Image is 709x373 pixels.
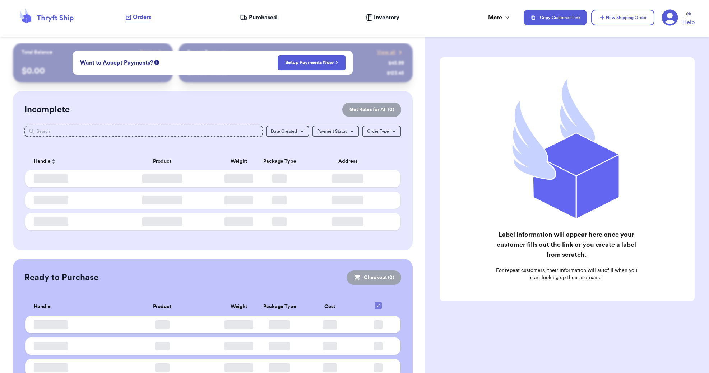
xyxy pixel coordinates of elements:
a: Help [682,12,695,27]
span: Purchased [249,13,277,22]
button: Copy Customer Link [524,10,587,25]
button: Payment Status [312,126,359,137]
span: View all [377,49,395,56]
th: Package Type [259,153,299,170]
span: Order Type [367,129,389,133]
span: Inventory [374,13,399,22]
div: More [488,13,511,22]
span: Payment Status [317,129,347,133]
a: Inventory [366,13,399,22]
th: Product [106,153,219,170]
h2: Label information will appear here once your customer fills out the link or you create a label fr... [494,230,639,260]
th: Address [300,153,400,170]
th: Cost [300,298,360,316]
a: Setup Payments Now [285,59,338,66]
th: Product [106,298,219,316]
button: Sort ascending [51,157,56,166]
button: Setup Payments Now [278,55,346,70]
th: Weight [219,153,259,170]
th: Weight [219,298,259,316]
p: Recent Payments [187,49,227,56]
span: Payout [140,49,156,56]
input: Search [24,126,263,137]
span: Handle [34,158,51,165]
a: Payout [140,49,164,56]
span: Date Created [271,129,297,133]
h2: Ready to Purchase [24,272,98,283]
a: Orders [125,13,151,22]
h2: Incomplete [24,104,70,115]
span: Handle [34,303,51,311]
p: $ 0.00 [22,65,164,77]
button: Get Rates for All (0) [342,103,401,117]
span: Want to Accept Payments? [80,58,153,67]
div: $ 45.99 [388,60,404,67]
a: Purchased [240,13,277,22]
button: Date Created [266,126,309,137]
button: New Shipping Order [591,10,654,25]
button: Checkout (0) [347,270,401,285]
th: Package Type [259,298,299,316]
button: Order Type [362,126,401,137]
p: For repeat customers, their information will autofill when you start looking up their username. [494,267,639,281]
p: Total Balance [22,49,52,56]
a: View all [377,49,404,56]
span: Orders [133,13,151,22]
span: Help [682,18,695,27]
div: $ 123.45 [387,70,404,77]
